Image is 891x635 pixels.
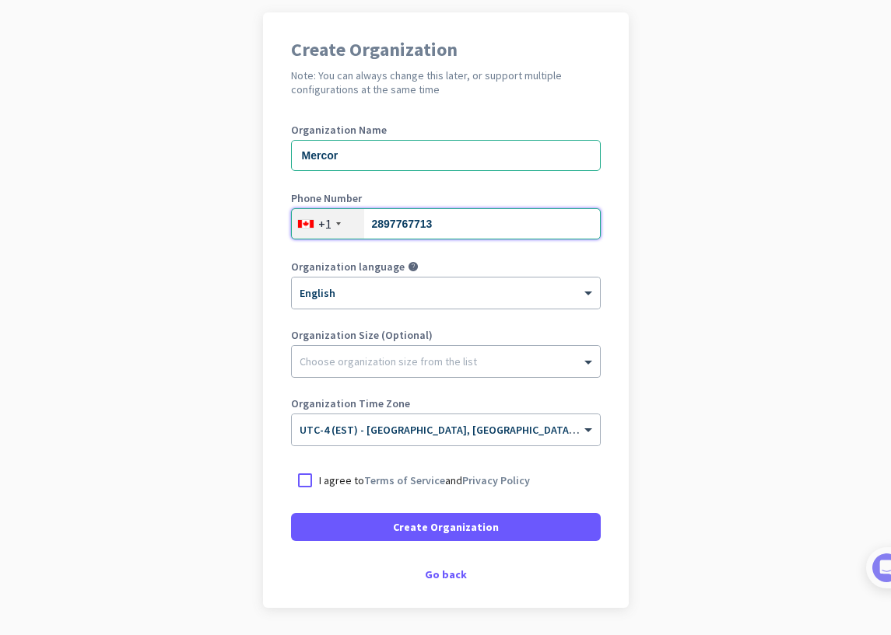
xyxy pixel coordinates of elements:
h1: Create Organization [291,40,601,59]
input: What is the name of your organization? [291,140,601,171]
span: Create Organization [393,519,499,535]
p: I agree to and [319,473,530,488]
i: help [408,261,419,272]
label: Organization language [291,261,405,272]
button: Create Organization [291,513,601,541]
div: +1 [318,216,331,232]
a: Terms of Service [364,473,445,487]
label: Organization Size (Optional) [291,330,601,340]
div: Go back [291,569,601,580]
h2: Note: You can always change this later, or support multiple configurations at the same time [291,68,601,96]
label: Organization Time Zone [291,398,601,409]
a: Privacy Policy [462,473,530,487]
label: Phone Number [291,193,601,204]
input: 506-234-5678 [291,208,601,239]
label: Organization Name [291,124,601,135]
